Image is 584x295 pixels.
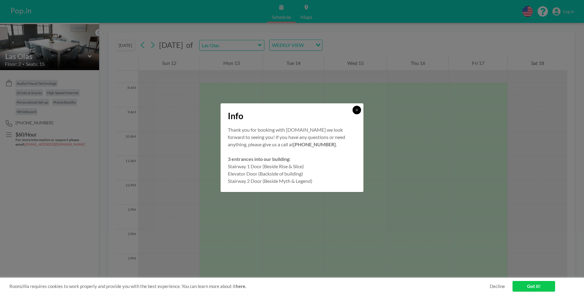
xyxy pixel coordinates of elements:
strong: [PHONE_NUMBER] [293,141,336,147]
p: Elevator Door (Backside of building) [228,170,356,177]
a: Got it! [513,281,555,292]
a: Decline [490,283,505,289]
strong: 3 entrances into our building: [228,156,290,162]
span: Info [228,111,243,121]
a: here. [236,283,246,289]
p: Stairway 1 Door (Beside Rise & Slice) [228,163,356,170]
p: Thank you for booking with [DOMAIN_NAME] we look forward to seeing you! If you have any questions... [228,126,356,148]
span: Roomzilla requires cookies to work properly and provide you with the best experience. You can lea... [9,283,490,289]
p: Stairway 2 Door (Beside Myth & Legend) [228,177,356,185]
